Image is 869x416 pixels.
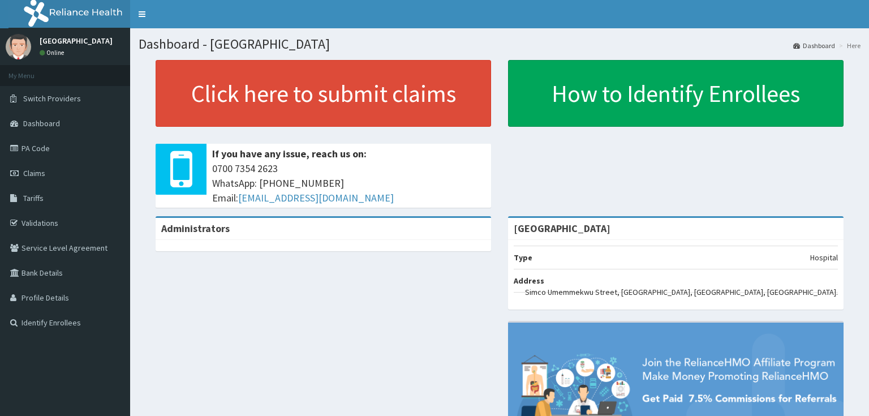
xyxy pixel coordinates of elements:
[514,252,532,263] b: Type
[212,161,485,205] span: 0700 7354 2623 WhatsApp: [PHONE_NUMBER] Email:
[810,252,838,263] p: Hospital
[508,60,844,127] a: How to Identify Enrollees
[40,37,113,45] p: [GEOGRAPHIC_DATA]
[23,93,81,104] span: Switch Providers
[514,222,610,235] strong: [GEOGRAPHIC_DATA]
[793,41,835,50] a: Dashboard
[238,191,394,204] a: [EMAIL_ADDRESS][DOMAIN_NAME]
[40,49,67,57] a: Online
[139,37,861,52] h1: Dashboard - [GEOGRAPHIC_DATA]
[23,168,45,178] span: Claims
[514,276,544,286] b: Address
[156,60,491,127] a: Click here to submit claims
[161,222,230,235] b: Administrators
[525,286,838,298] p: Simco Umemmekwu Street, [GEOGRAPHIC_DATA], [GEOGRAPHIC_DATA], [GEOGRAPHIC_DATA].
[836,41,861,50] li: Here
[212,147,367,160] b: If you have any issue, reach us on:
[23,193,44,203] span: Tariffs
[6,34,31,59] img: User Image
[23,118,60,128] span: Dashboard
